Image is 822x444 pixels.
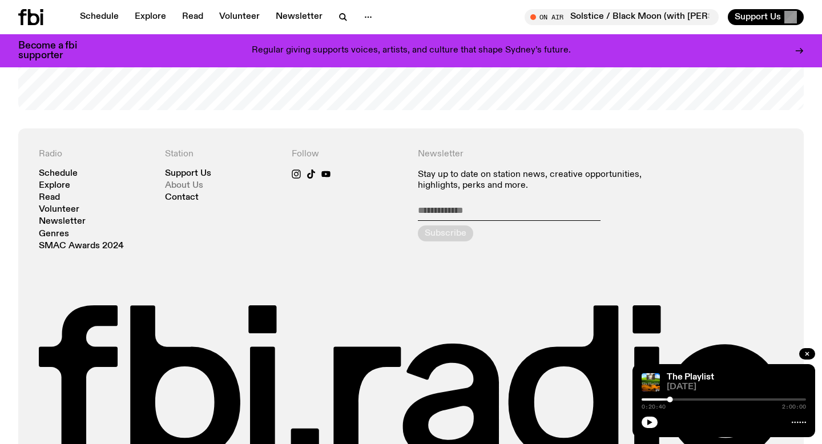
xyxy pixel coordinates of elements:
h4: Station [165,149,277,160]
button: On AirSolstice / Black Moon (with [PERSON_NAME]) [525,9,719,25]
a: SMAC Awards 2024 [39,242,124,251]
h4: Follow [292,149,404,160]
a: Read [39,193,60,202]
a: Contact [165,193,199,202]
a: Newsletter [39,217,86,226]
a: Explore [39,181,70,190]
button: Support Us [728,9,804,25]
p: Regular giving supports voices, artists, and culture that shape Sydney’s future. [252,46,571,56]
span: 0:20:40 [642,404,666,410]
p: Stay up to date on station news, creative opportunities, highlights, perks and more. [418,169,657,191]
span: [DATE] [667,383,806,391]
a: Newsletter [269,9,329,25]
a: Explore [128,9,173,25]
a: Schedule [73,9,126,25]
a: Schedule [39,169,78,178]
a: Volunteer [212,9,267,25]
h4: Radio [39,149,151,160]
a: Genres [39,230,69,239]
a: The Playlist [667,373,714,382]
a: Volunteer [39,205,79,214]
button: Subscribe [418,225,473,241]
h4: Newsletter [418,149,657,160]
a: About Us [165,181,203,190]
span: 2:00:00 [782,404,806,410]
a: Read [175,9,210,25]
h3: Become a fbi supporter [18,41,91,60]
span: Support Us [735,12,781,22]
a: Support Us [165,169,211,178]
